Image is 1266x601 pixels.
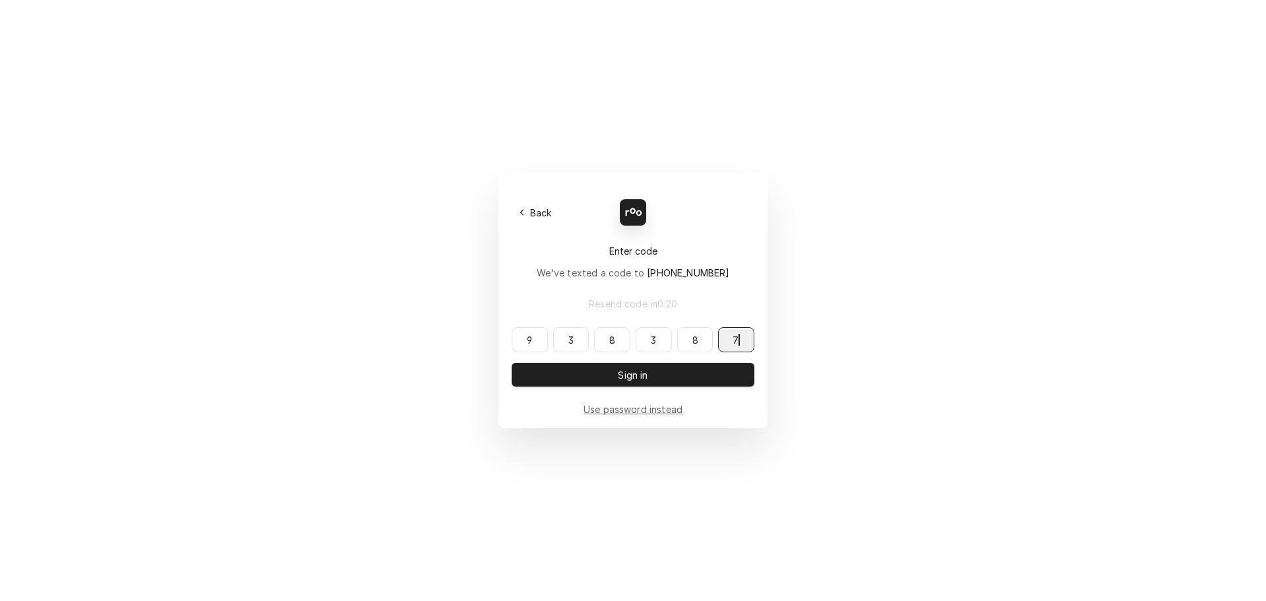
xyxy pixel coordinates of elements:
span: to [634,267,730,278]
button: Back [512,203,560,222]
span: Resend code in 0 : 20 [586,297,680,311]
div: Enter code [512,244,754,258]
span: [PHONE_NUMBER] [647,267,729,278]
span: Back [527,206,555,220]
button: Sign in [512,363,754,387]
span: Sign in [615,368,650,382]
button: Resend code in0:20 [512,292,754,315]
div: We've texted a code [537,266,730,280]
a: Go to Email and password form [584,402,682,416]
